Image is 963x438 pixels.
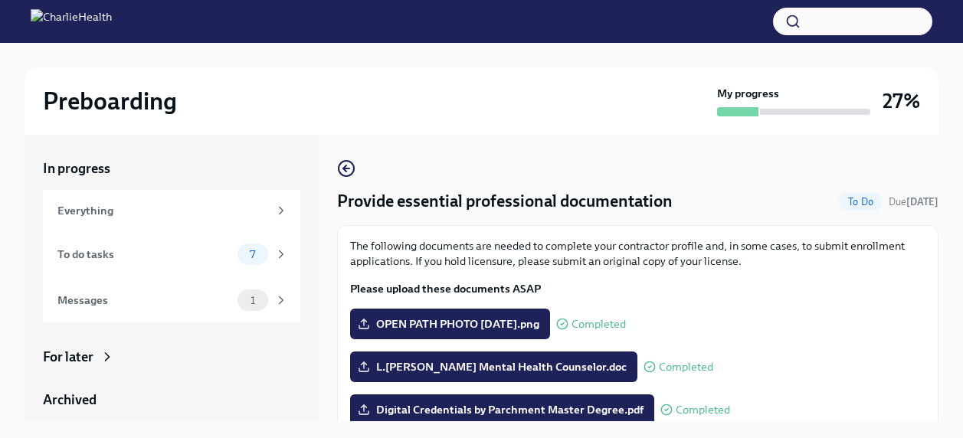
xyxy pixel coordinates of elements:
div: To do tasks [57,246,231,263]
a: In progress [43,159,300,178]
a: For later [43,348,300,366]
a: To do tasks7 [43,231,300,277]
a: Archived [43,391,300,409]
h4: Provide essential professional documentation [337,190,673,213]
strong: [DATE] [906,196,938,208]
span: Completed [572,319,626,330]
span: Completed [676,404,730,416]
span: OPEN PATH PHOTO [DATE].png [361,316,539,332]
div: Messages [57,292,231,309]
h2: Preboarding [43,86,177,116]
span: L.[PERSON_NAME] Mental Health Counselor.doc [361,359,627,374]
label: Digital Credentials by Parchment Master Degree.pdf [350,394,654,425]
div: Everything [57,202,268,219]
span: 1 [241,295,264,306]
span: Due [889,196,938,208]
h3: 27% [883,87,920,115]
a: Messages1 [43,277,300,323]
a: Everything [43,190,300,231]
strong: Please upload these documents ASAP [350,282,541,296]
span: September 17th, 2025 09:00 [889,194,938,209]
label: OPEN PATH PHOTO [DATE].png [350,309,550,339]
span: 7 [241,249,264,260]
div: For later [43,348,93,366]
span: To Do [839,196,883,208]
span: Digital Credentials by Parchment Master Degree.pdf [361,402,644,417]
span: Completed [659,361,713,373]
label: L.[PERSON_NAME] Mental Health Counselor.doc [350,351,637,382]
p: The following documents are needed to complete your contractor profile and, in some cases, to sub... [350,238,925,269]
strong: My progress [717,86,779,101]
img: CharlieHealth [31,9,112,34]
